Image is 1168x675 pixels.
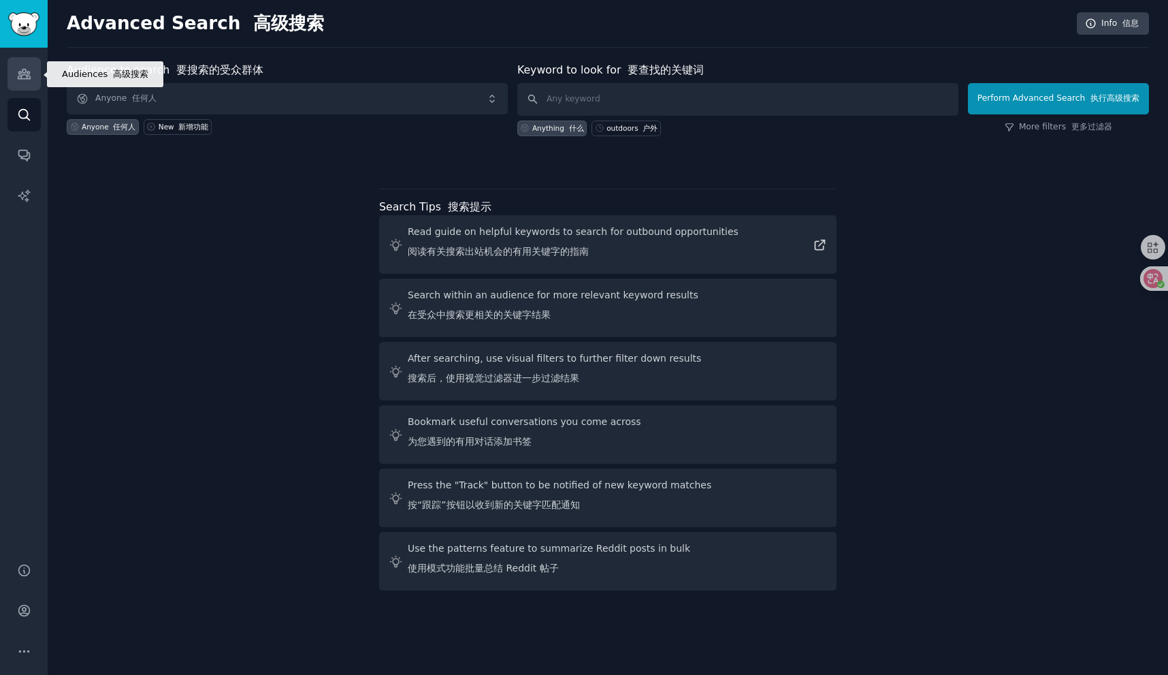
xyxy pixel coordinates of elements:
[1071,122,1112,131] font: 更多过滤器
[67,83,508,114] button: Anyone 任何人
[408,225,739,264] div: Read guide on helpful keywords to search for outbound opportunities
[606,123,658,133] div: outdoors
[82,122,135,131] div: Anyone
[408,499,580,510] font: 按“跟踪”按钮以收到新的关键字匹配通知
[1122,18,1139,28] font: 信息
[517,63,704,76] label: Keyword to look for
[67,13,1070,35] h2: Advanced Search
[408,415,641,454] div: Bookmark useful conversations you come across
[8,12,39,36] img: GummySearch logo
[408,246,589,257] font: 阅读有关搜索出站机会的有用关键字的指南
[517,83,958,116] input: Any keyword
[408,309,551,320] font: 在受众中搜索更相关的关键字结果
[176,63,263,76] font: 要搜索的受众群体
[178,123,208,131] font: 新增功能
[408,541,690,581] div: Use the patterns feature to summarize Reddit posts in bulk
[1090,93,1139,103] font: 执行高级搜索
[379,200,491,213] label: Search Tips
[253,13,324,33] font: 高级搜索
[569,124,584,132] font: 什么
[1005,121,1112,134] a: More filters 更多过滤器
[408,563,559,574] font: 使用模式功能批量总结 Reddit 帖子
[159,122,209,131] div: New
[408,436,532,447] font: 为您遇到的有用对话添加书签
[628,63,704,76] font: 要查找的关键词
[408,351,701,391] div: After searching, use visual filters to further filter down results
[113,123,135,131] font: 任何人
[408,478,711,518] div: Press the "Track" button to be notified of new keyword matches
[132,93,157,103] font: 任何人
[643,124,658,132] font: 户外
[408,288,698,328] div: Search within an audience for more relevant keyword results
[408,373,579,383] font: 搜索后，使用视觉过滤器进一步过滤结果
[448,200,491,213] font: 搜索提示
[1077,12,1149,35] a: Info 信息
[144,119,212,135] a: New 新增功能
[532,123,584,133] div: Anything
[67,63,263,76] label: Audience to search
[67,83,508,114] span: Anyone
[968,83,1149,114] button: Perform Advanced Search 执行高级搜索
